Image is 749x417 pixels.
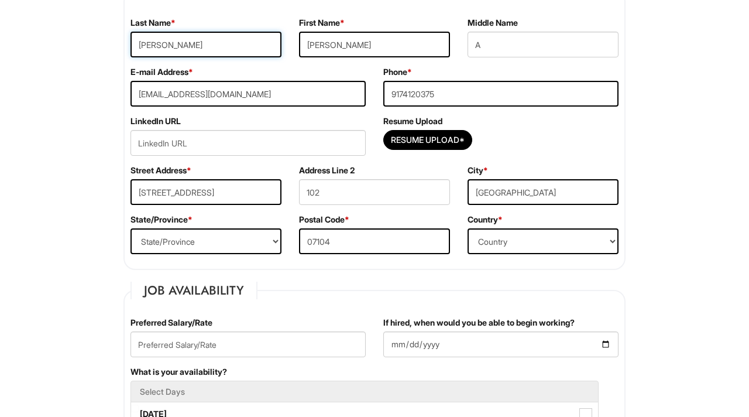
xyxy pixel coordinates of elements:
[130,282,257,299] legend: Job Availability
[130,115,181,127] label: LinkedIn URL
[130,366,227,378] label: What is your availability?
[468,214,503,225] label: Country
[130,331,366,357] input: Preferred Salary/Rate
[299,32,450,57] input: First Name
[468,32,619,57] input: Middle Name
[468,179,619,205] input: City
[299,214,349,225] label: Postal Code
[383,130,472,150] button: Resume Upload*Resume Upload*
[130,179,281,205] input: Street Address
[130,66,193,78] label: E-mail Address
[299,17,345,29] label: First Name
[140,387,589,396] h5: Select Days
[299,179,450,205] input: Apt., Suite, Box, etc.
[468,165,488,176] label: City
[130,317,212,329] label: Preferred Salary/Rate
[468,17,518,29] label: Middle Name
[383,66,412,78] label: Phone
[130,165,191,176] label: Street Address
[383,115,442,127] label: Resume Upload
[299,228,450,254] input: Postal Code
[130,130,366,156] input: LinkedIn URL
[383,81,619,107] input: Phone
[468,228,619,254] select: Country
[130,214,193,225] label: State/Province
[130,228,281,254] select: State/Province
[383,317,575,329] label: If hired, when would you be able to begin working?
[130,17,176,29] label: Last Name
[130,81,366,107] input: E-mail Address
[130,32,281,57] input: Last Name
[299,165,355,176] label: Address Line 2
